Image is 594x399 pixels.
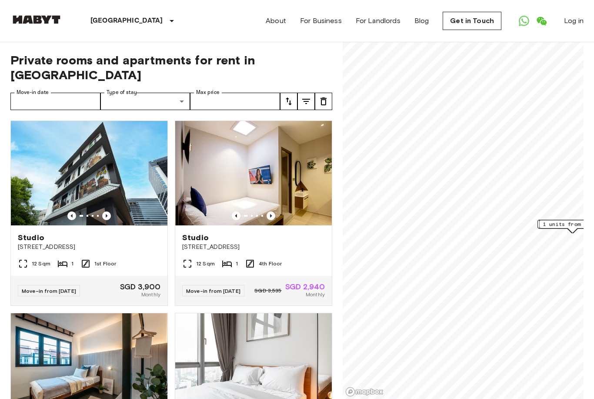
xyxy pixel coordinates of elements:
[141,291,160,298] span: Monthly
[90,16,163,26] p: [GEOGRAPHIC_DATA]
[71,260,73,268] span: 1
[306,291,325,298] span: Monthly
[345,387,384,397] a: Mapbox logo
[32,260,50,268] span: 12 Sqm
[186,288,240,294] span: Move-in from [DATE]
[182,243,325,251] span: [STREET_ADDRESS]
[356,16,400,26] a: For Landlords
[10,15,63,24] img: Habyt
[515,12,533,30] a: Open WhatsApp
[300,16,342,26] a: For Business
[22,288,76,294] span: Move-in from [DATE]
[232,211,240,220] button: Previous image
[175,121,332,225] img: Marketing picture of unit SG-01-110-033-001
[17,89,49,96] label: Move-in date
[443,12,501,30] a: Get in Touch
[94,260,116,268] span: 1st Floor
[10,121,168,306] a: Marketing picture of unit SG-01-110-044_001Previous imagePrevious imageStudio[STREET_ADDRESS]12 S...
[196,260,215,268] span: 12 Sqm
[285,283,325,291] span: SGD 2,940
[67,211,76,220] button: Previous image
[120,283,160,291] span: SGD 3,900
[102,211,111,220] button: Previous image
[267,211,275,220] button: Previous image
[564,16,584,26] a: Log in
[259,260,282,268] span: 4th Floor
[533,12,550,30] a: Open WeChat
[18,243,160,251] span: [STREET_ADDRESS]
[414,16,429,26] a: Blog
[107,89,137,96] label: Type of stay
[175,121,332,306] a: Marketing picture of unit SG-01-110-033-001Previous imagePrevious imageStudio[STREET_ADDRESS]12 S...
[254,287,281,295] span: SGD 3,535
[196,89,220,96] label: Max price
[11,121,167,225] img: Marketing picture of unit SG-01-110-044_001
[182,232,209,243] span: Studio
[315,93,332,110] button: tune
[280,93,297,110] button: tune
[266,16,286,26] a: About
[10,93,100,110] input: Choose date
[10,53,332,82] span: Private rooms and apartments for rent in [GEOGRAPHIC_DATA]
[18,232,44,243] span: Studio
[297,93,315,110] button: tune
[236,260,238,268] span: 1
